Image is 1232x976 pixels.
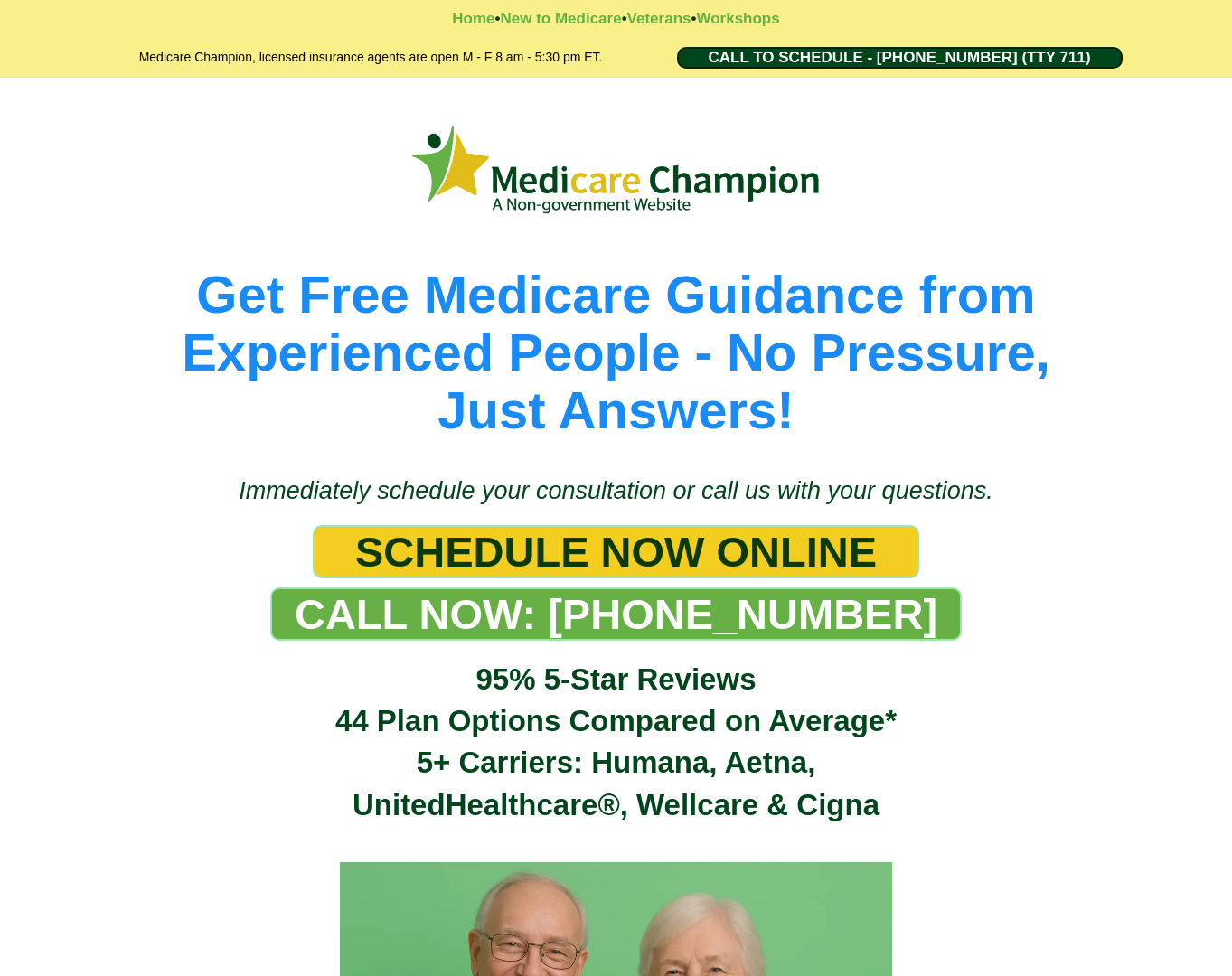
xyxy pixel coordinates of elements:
span: CALL NOW: [PHONE_NUMBER] [295,589,937,639]
strong: • [691,10,696,27]
span: Immediately schedule your consultation or call us with your questions. [239,477,992,504]
a: Veterans [627,10,691,27]
a: Home [452,10,494,27]
span: 44 Plan Options Compared on Average* [335,704,897,737]
span: Get Free Medicare Guidance from Experienced People - No Pressure, [182,265,1050,381]
span: 95% 5-Star Reviews [475,662,756,696]
a: New to Medicare [500,10,621,27]
strong: • [495,10,501,27]
a: CALL TO SCHEDULE - 1-888-344-8881 (TTY 711) [677,47,1123,69]
a: Workshops [696,10,779,27]
strong: • [622,10,627,27]
a: SCHEDULE NOW ONLINE [313,525,919,578]
h2: Medicare Champion, licensed insurance agents are open M - F 8 am - 5:30 pm ET. [92,47,650,69]
span: 5+ Carriers: Humana, Aetna, [417,746,816,779]
span: UnitedHealthcare®, Wellcare & Cigna [353,788,879,821]
a: CALL NOW: 1-888-344-8881 [270,587,962,641]
span: Just Answers! [437,380,794,439]
span: SCHEDULE NOW ONLINE [355,527,877,577]
span: CALL TO SCHEDULE - [PHONE_NUMBER] (TTY 711) [708,49,1090,67]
